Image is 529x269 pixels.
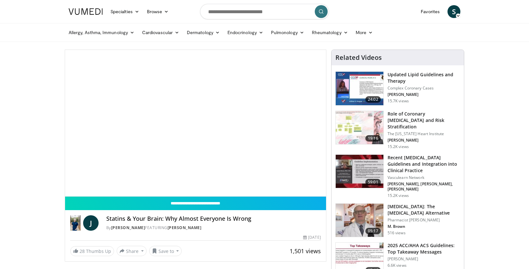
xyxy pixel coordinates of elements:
[388,242,460,255] h3: 2025 ACC/AHA ACS Guidelines: Top Takeaway Messages
[290,247,321,255] span: 1,501 views
[388,203,460,216] h3: [MEDICAL_DATA]: The [MEDICAL_DATA] Alternative
[352,26,377,39] a: More
[267,26,308,39] a: Pulmonology
[388,71,460,84] h3: Updated Lipid Guidelines and Therapy
[447,5,460,18] a: S
[365,96,381,103] span: 24:02
[365,228,381,234] span: 05:17
[200,4,329,19] input: Search topics, interventions
[149,246,182,256] button: Save to
[388,224,460,229] p: M. Brown
[80,248,85,254] span: 28
[65,26,138,39] a: Allergy, Asthma, Immunology
[388,175,460,180] p: Vasculearn Network
[388,256,460,262] p: [PERSON_NAME]
[335,71,460,106] a: 24:02 Updated Lipid Guidelines and Therapy Complex Coronary Cases [PERSON_NAME] 15.7K views
[168,225,202,230] a: [PERSON_NAME]
[69,8,103,15] img: VuMedi Logo
[335,203,460,237] a: 05:17 [MEDICAL_DATA]: The [MEDICAL_DATA] Alternative Pharmacist [PERSON_NAME] M. Brown 516 views
[308,26,352,39] a: Rheumatology
[70,215,81,231] img: Dr. Jordan Rennicke
[388,230,406,236] p: 516 views
[336,155,383,188] img: 87825f19-cf4c-4b91-bba1-ce218758c6bb.150x105_q85_crop-smart_upscale.jpg
[183,26,224,39] a: Dermatology
[388,111,460,130] h3: Role of Coronary [MEDICAL_DATA] and Risk Stratification
[303,235,321,240] div: [DATE]
[388,138,460,143] p: [PERSON_NAME]
[388,193,409,198] p: 15.2K views
[106,225,321,231] div: By FEATURING
[335,54,382,61] h4: Related Videos
[388,86,460,91] p: Complex Coronary Cases
[365,135,381,142] span: 19:16
[336,72,383,105] img: 77f671eb-9394-4acc-bc78-a9f077f94e00.150x105_q85_crop-smart_upscale.jpg
[388,131,460,136] p: The [US_STATE] Heart Institute
[388,218,460,223] p: Pharmacist [PERSON_NAME]
[335,154,460,198] a: 59:01 Recent [MEDICAL_DATA] Guidelines and Integration into Clinical Practice Vasculearn Network ...
[117,246,147,256] button: Share
[388,144,409,149] p: 15.2K views
[107,5,143,18] a: Specialties
[365,179,381,185] span: 59:01
[388,154,460,174] h3: Recent [MEDICAL_DATA] Guidelines and Integration into Clinical Practice
[65,50,326,197] video-js: Video Player
[388,98,409,104] p: 15.7K views
[83,215,99,231] a: J
[388,92,460,97] p: [PERSON_NAME]
[335,111,460,149] a: 19:16 Role of Coronary [MEDICAL_DATA] and Risk Stratification The [US_STATE] Heart Institute [PER...
[417,5,444,18] a: Favorites
[224,26,267,39] a: Endocrinology
[388,263,407,268] p: 6.6K views
[111,225,145,230] a: [PERSON_NAME]
[106,215,321,222] h4: Statins & Your Brain: Why Almost Everyone Is Wrong
[336,204,383,237] img: ce9609b9-a9bf-4b08-84dd-8eeb8ab29fc6.150x105_q85_crop-smart_upscale.jpg
[388,181,460,192] p: [PERSON_NAME], [PERSON_NAME], [PERSON_NAME]
[143,5,173,18] a: Browse
[336,111,383,144] img: 1efa8c99-7b8a-4ab5-a569-1c219ae7bd2c.150x105_q85_crop-smart_upscale.jpg
[70,246,114,256] a: 28 Thumbs Up
[138,26,183,39] a: Cardiovascular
